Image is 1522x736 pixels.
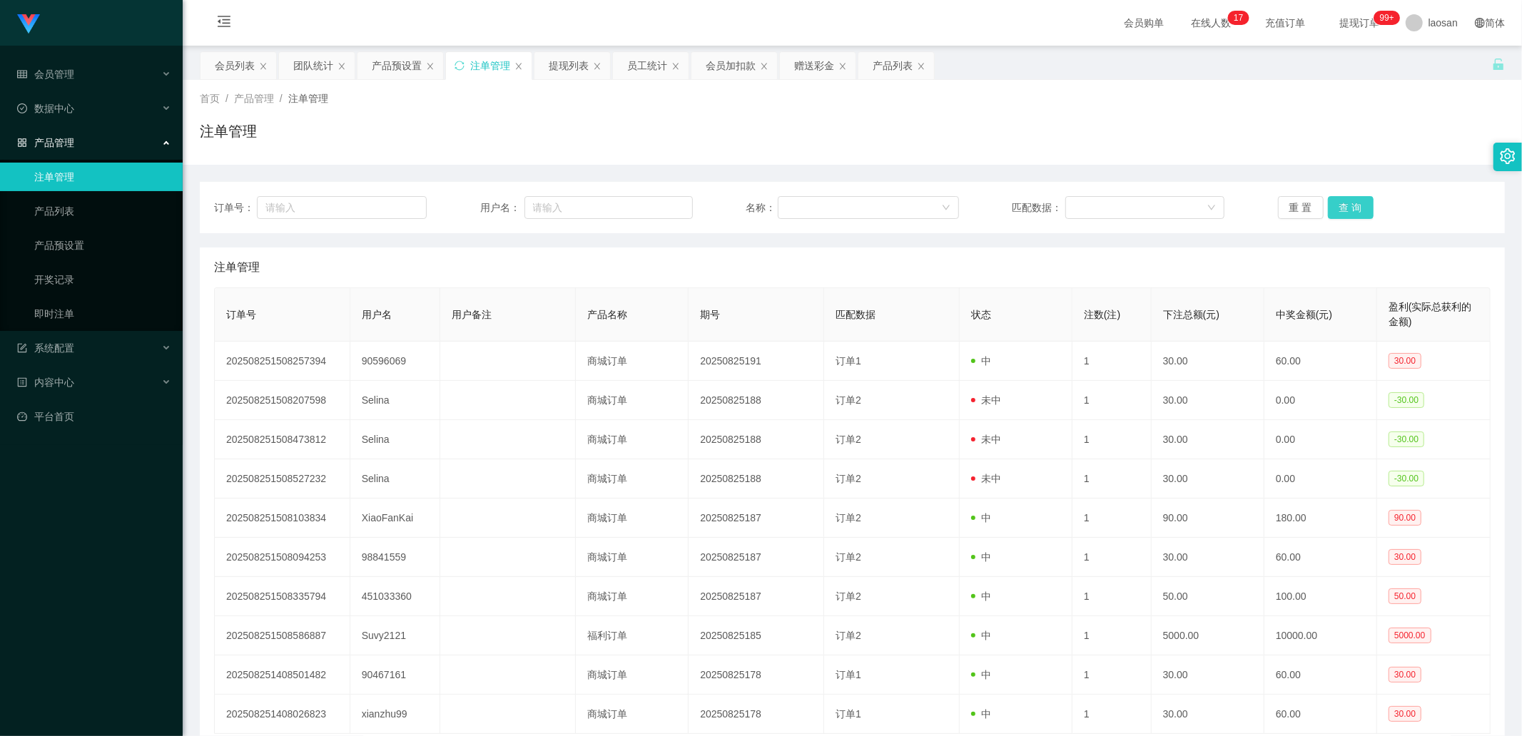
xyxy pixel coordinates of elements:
[455,61,465,71] i: 图标: sync
[293,52,333,79] div: 团队统计
[836,708,861,720] span: 订单1
[234,93,274,104] span: 产品管理
[971,473,1001,484] span: 未中
[17,68,74,80] span: 会员管理
[34,300,171,328] a: 即时注单
[1475,18,1485,28] i: 图标: global
[34,163,171,191] a: 注单管理
[1072,499,1152,538] td: 1
[1389,392,1424,408] span: -30.00
[971,394,1001,406] span: 未中
[1264,420,1377,459] td: 0.00
[1012,200,1065,215] span: 匹配数据：
[1500,148,1516,164] i: 图标: setting
[350,342,441,381] td: 90596069
[362,309,392,320] span: 用户名
[200,1,248,46] i: 图标: menu-fold
[836,355,861,367] span: 订单1
[34,231,171,260] a: 产品预设置
[226,309,256,320] span: 订单号
[576,342,689,381] td: 商城订单
[746,200,778,215] span: 名称：
[259,62,268,71] i: 图标: close
[1152,381,1264,420] td: 30.00
[836,394,861,406] span: 订单2
[1389,588,1421,604] span: 50.00
[1072,655,1152,695] td: 1
[215,381,350,420] td: 202508251508207598
[215,52,255,79] div: 会员列表
[288,93,328,104] span: 注单管理
[350,499,441,538] td: XiaoFanKai
[689,459,824,499] td: 20250825188
[576,499,689,538] td: 商城订单
[1328,196,1374,219] button: 查 询
[17,103,27,113] i: 图标: check-circle-o
[426,62,435,71] i: 图标: close
[836,551,861,563] span: 订单2
[576,538,689,577] td: 商城订单
[1264,695,1377,734] td: 60.00
[1389,510,1421,526] span: 90.00
[671,62,680,71] i: 图标: close
[1389,431,1424,447] span: -30.00
[1389,471,1424,486] span: -30.00
[971,591,991,602] span: 中
[1207,203,1216,213] i: 图标: down
[689,538,824,577] td: 20250825187
[576,381,689,420] td: 商城订单
[1234,11,1239,25] p: 1
[1163,309,1219,320] span: 下注总额(元)
[452,309,492,320] span: 用户备注
[971,630,991,641] span: 中
[1239,11,1244,25] p: 7
[17,69,27,79] i: 图标: table
[338,62,346,71] i: 图标: close
[215,577,350,616] td: 202508251508335794
[971,551,991,563] span: 中
[549,52,589,79] div: 提现列表
[34,197,171,225] a: 产品列表
[17,137,74,148] span: 产品管理
[760,62,768,71] i: 图标: close
[971,355,991,367] span: 中
[350,655,441,695] td: 90467161
[215,342,350,381] td: 202508251508257394
[689,577,824,616] td: 20250825187
[257,196,427,219] input: 请输入
[587,309,627,320] span: 产品名称
[836,309,876,320] span: 匹配数据
[1333,18,1387,28] span: 提现订单
[17,402,171,431] a: 图标: dashboard平台首页
[689,342,824,381] td: 20250825191
[917,62,925,71] i: 图标: close
[350,381,441,420] td: Selina
[1072,381,1152,420] td: 1
[1264,538,1377,577] td: 60.00
[17,343,27,353] i: 图标: form
[1072,695,1152,734] td: 1
[17,377,27,387] i: 图标: profile
[1389,301,1472,327] span: 盈利(实际总获利的金额)
[215,655,350,695] td: 202508251408501482
[17,342,74,354] span: 系统配置
[1152,616,1264,655] td: 5000.00
[689,616,824,655] td: 20250825185
[971,434,1001,445] span: 未中
[17,103,74,114] span: 数据中心
[1492,58,1505,71] i: 图标: unlock
[1152,459,1264,499] td: 30.00
[214,259,260,276] span: 注单管理
[1278,196,1324,219] button: 重 置
[1374,11,1400,25] sup: 962
[836,512,861,523] span: 订单2
[1276,309,1332,320] span: 中奖金额(元)
[1264,459,1377,499] td: 0.00
[1152,499,1264,538] td: 90.00
[576,655,689,695] td: 商城订单
[689,381,824,420] td: 20250825188
[1072,577,1152,616] td: 1
[1072,420,1152,459] td: 1
[689,695,824,734] td: 20250825178
[350,538,441,577] td: 98841559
